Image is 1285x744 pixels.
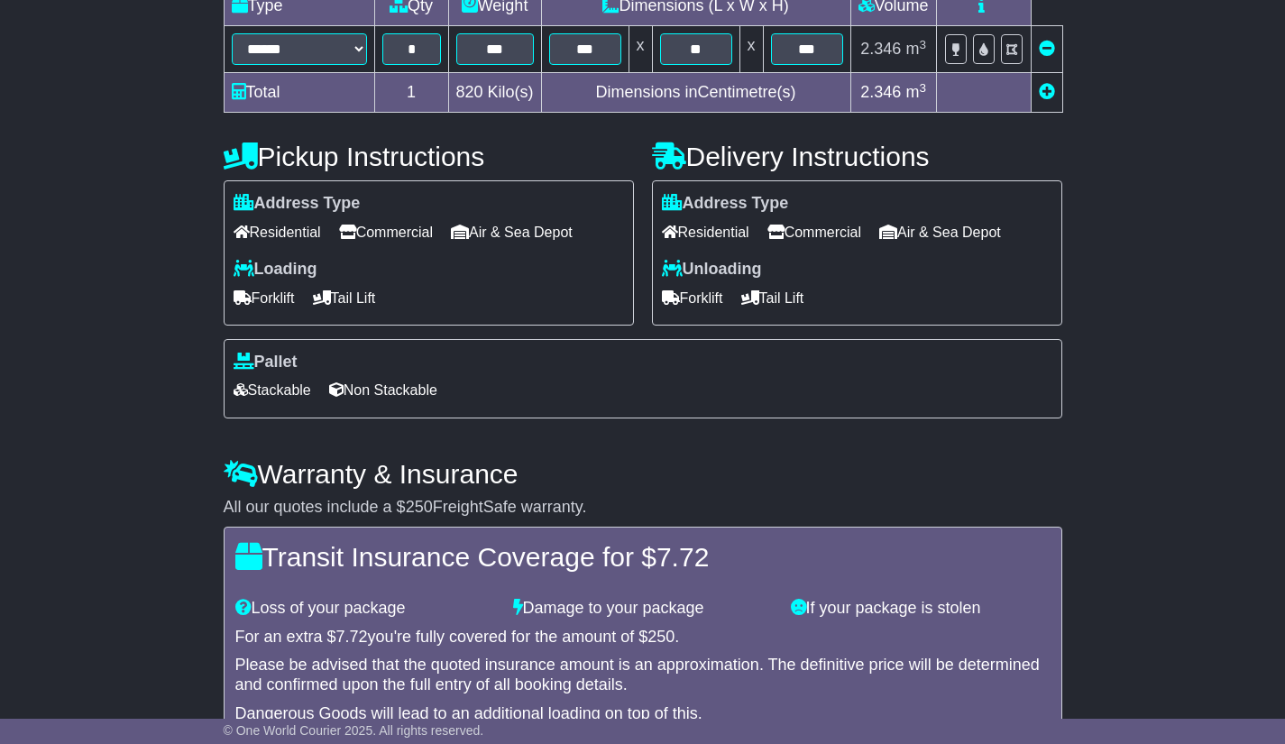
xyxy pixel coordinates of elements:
[919,38,926,51] sup: 3
[504,599,782,619] div: Damage to your package
[451,218,573,246] span: Air & Sea Depot
[374,73,448,113] td: 1
[234,284,295,312] span: Forklift
[226,599,504,619] div: Loss of your package
[662,284,723,312] span: Forklift
[234,353,298,372] label: Pallet
[234,194,361,214] label: Address Type
[782,599,1060,619] div: If your package is stolen
[739,26,763,73] td: x
[767,218,861,246] span: Commercial
[448,73,541,113] td: Kilo(s)
[336,628,368,646] span: 7.72
[905,83,926,101] span: m
[234,260,317,280] label: Loading
[224,73,374,113] td: Total
[541,73,850,113] td: Dimensions in Centimetre(s)
[406,498,433,516] span: 250
[1039,83,1055,101] a: Add new item
[905,40,926,58] span: m
[647,628,675,646] span: 250
[235,542,1051,572] h4: Transit Insurance Coverage for $
[656,542,709,572] span: 7.72
[860,83,901,101] span: 2.346
[235,704,1051,724] div: Dangerous Goods will lead to an additional loading on top of this.
[329,376,437,404] span: Non Stackable
[1039,40,1055,58] a: Remove this item
[662,218,749,246] span: Residential
[456,83,483,101] span: 820
[919,81,926,95] sup: 3
[652,142,1062,171] h4: Delivery Instructions
[662,194,789,214] label: Address Type
[860,40,901,58] span: 2.346
[224,498,1062,518] div: All our quotes include a $ FreightSafe warranty.
[235,628,1051,648] div: For an extra $ you're fully covered for the amount of $ .
[313,284,376,312] span: Tail Lift
[662,260,762,280] label: Unloading
[224,723,484,738] span: © One World Courier 2025. All rights reserved.
[629,26,652,73] td: x
[235,656,1051,694] div: Please be advised that the quoted insurance amount is an approximation. The definitive price will...
[339,218,433,246] span: Commercial
[234,218,321,246] span: Residential
[234,376,311,404] span: Stackable
[741,284,804,312] span: Tail Lift
[224,459,1062,489] h4: Warranty & Insurance
[224,142,634,171] h4: Pickup Instructions
[879,218,1001,246] span: Air & Sea Depot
